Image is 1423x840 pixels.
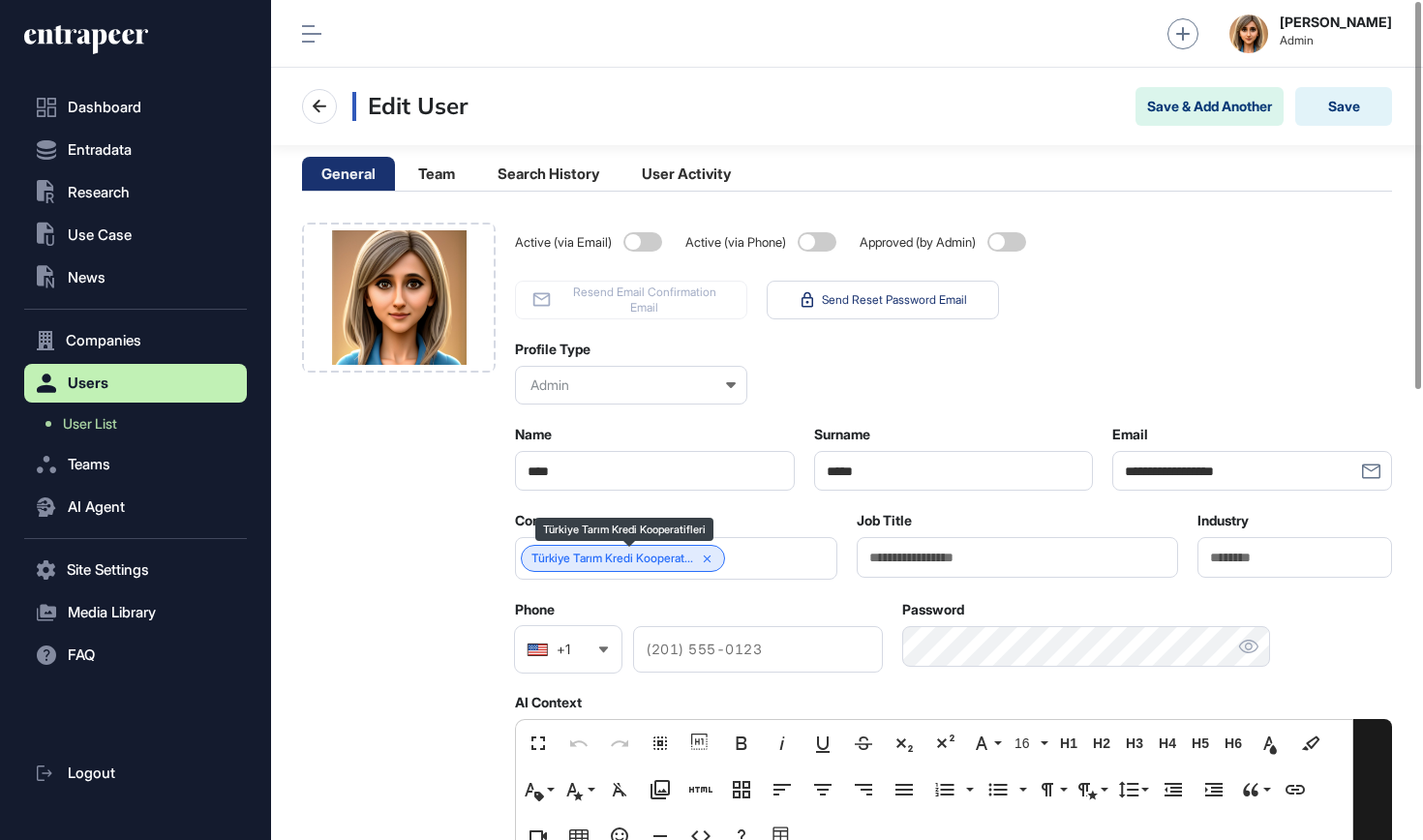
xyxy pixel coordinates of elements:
[515,342,590,357] label: Profile Type
[527,643,549,656] img: United States
[1087,724,1116,763] button: H2
[24,131,247,169] button: Entradata
[302,223,496,373] div: Profile Image
[24,258,247,297] button: News
[926,724,963,763] button: Superscript
[642,724,679,763] button: Select All
[767,281,999,319] button: Send Reset Password Email
[68,457,110,472] span: Teams
[1277,770,1314,809] button: Insert Link (⌘K)
[68,765,115,781] span: Logout
[1135,87,1284,126] button: Save & Add Another
[601,724,638,763] button: Redo (⌘⇧Z)
[24,216,247,255] button: Use Case
[1252,724,1288,763] button: Text Color
[63,416,117,432] span: User List
[24,551,247,589] button: Site Settings
[1008,724,1050,763] button: 16
[804,770,841,809] button: Align Center
[1229,15,1268,53] img: admin-avatar
[1114,770,1151,809] button: Line Height
[764,770,801,809] button: Align Left
[1033,770,1070,809] button: Paragraph Format
[622,157,750,191] li: User Activity
[67,562,149,578] span: Site Settings
[845,770,882,809] button: Align Right
[1054,724,1083,763] button: H1
[980,770,1016,809] button: Unordered List
[1014,770,1029,809] button: Unordered List
[68,605,156,620] span: Media Library
[68,647,95,663] span: FAQ
[682,770,719,809] button: Add HTML
[399,157,474,191] li: Team
[845,724,882,763] button: Strikethrough (⌘S)
[66,333,141,348] span: Companies
[642,770,679,809] button: Media Library
[1120,735,1149,752] span: H3
[1186,724,1215,763] button: H5
[24,88,247,127] a: Dashboard
[68,499,125,515] span: AI Agent
[1280,34,1392,47] span: Admin
[1153,724,1182,763] button: H4
[1219,724,1248,763] button: H6
[24,593,247,632] button: Media Library
[1112,427,1148,442] label: Email
[857,513,912,528] label: Job Title
[560,770,597,809] button: Inline Style
[515,235,616,250] span: Active (via Email)
[1011,735,1040,752] span: 16
[34,406,247,441] a: User List
[557,643,570,656] div: +1
[352,92,468,121] h3: Edit User
[24,364,247,403] button: Users
[1280,15,1392,30] strong: [PERSON_NAME]
[1074,770,1110,809] button: Paragraph Style
[1120,724,1149,763] button: H3
[1292,724,1329,763] button: Background Color
[967,724,1004,763] button: Font Family
[531,552,693,565] a: Türkiye Tarım Kredi Kooperat...
[1054,735,1083,752] span: H1
[1236,770,1273,809] button: Quote
[24,173,247,212] button: Research
[960,770,976,809] button: Ordered List
[1219,735,1248,752] span: H6
[1155,770,1192,809] button: Decrease Indent (⌘[)
[822,292,967,308] span: Send Reset Password Email
[515,602,555,617] label: Phone
[560,724,597,763] button: Undo (⌘Z)
[543,524,706,535] div: Türkiye Tarım Kredi Kooperatifleri
[1153,735,1182,752] span: H4
[302,157,395,191] li: General
[68,185,130,200] span: Research
[1087,735,1116,752] span: H2
[723,770,760,809] button: Responsive Layout
[515,513,575,528] label: Company
[723,724,760,763] button: Bold (⌘B)
[68,100,141,115] span: Dashboard
[926,770,963,809] button: Ordered List
[520,770,557,809] button: Inline Class
[764,724,801,763] button: Italic (⌘I)
[68,270,106,285] span: News
[68,375,108,391] span: Users
[860,235,980,250] span: Approved (by Admin)
[24,321,247,360] button: Companies
[1186,735,1215,752] span: H5
[814,427,870,442] label: Surname
[685,235,790,250] span: Active (via Phone)
[886,724,923,763] button: Subscript
[804,724,841,763] button: Underline (⌘U)
[1196,770,1232,809] button: Increase Indent (⌘])
[515,427,552,442] label: Name
[68,227,132,243] span: Use Case
[515,695,582,710] label: AI Context
[886,770,923,809] button: Align Justify
[24,636,247,675] button: FAQ
[68,142,132,158] span: Entradata
[1197,513,1249,528] label: Industry
[520,724,557,763] button: Fullscreen
[24,488,247,526] button: AI Agent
